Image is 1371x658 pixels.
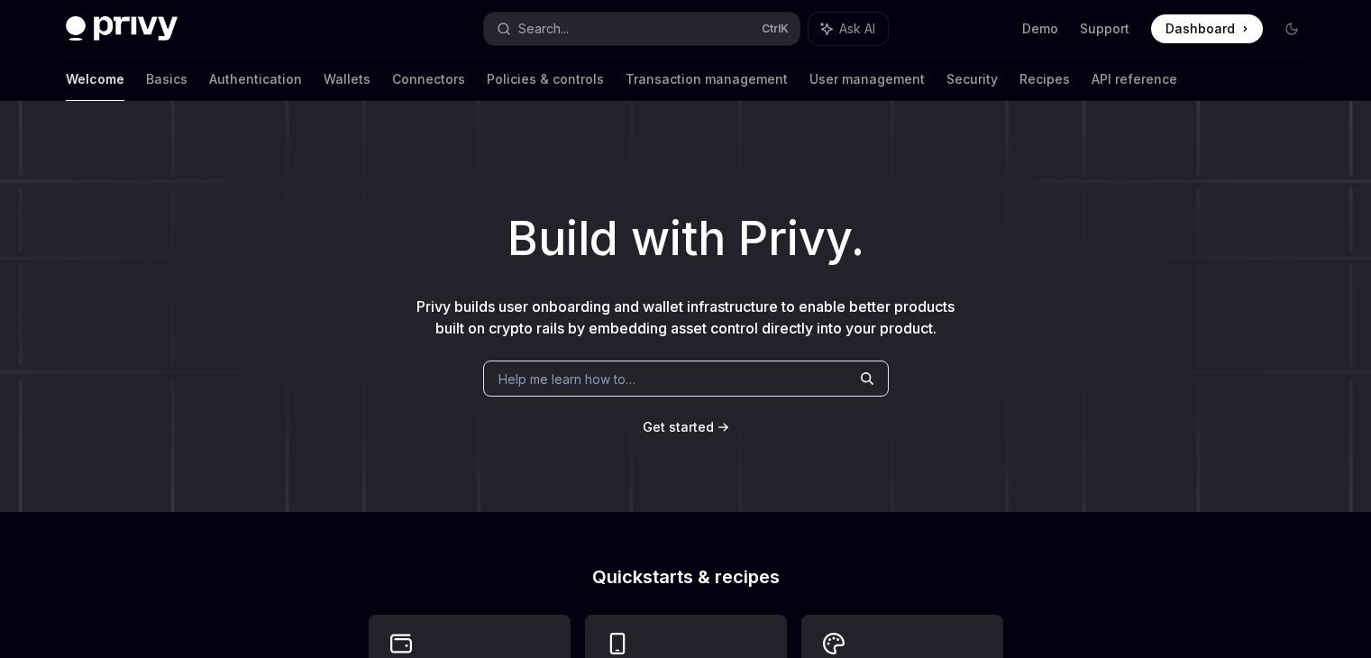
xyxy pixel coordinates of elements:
[66,58,124,101] a: Welcome
[209,58,302,101] a: Authentication
[498,370,635,388] span: Help me learn how to…
[946,58,998,101] a: Security
[29,204,1342,274] h1: Build with Privy.
[146,58,187,101] a: Basics
[1022,20,1058,38] a: Demo
[809,58,925,101] a: User management
[839,20,875,38] span: Ask AI
[1080,20,1129,38] a: Support
[66,16,178,41] img: dark logo
[1277,14,1306,43] button: Toggle dark mode
[484,13,800,45] button: Search...CtrlK
[518,18,569,40] div: Search...
[809,13,888,45] button: Ask AI
[1165,20,1235,38] span: Dashboard
[1019,58,1070,101] a: Recipes
[324,58,370,101] a: Wallets
[392,58,465,101] a: Connectors
[1092,58,1177,101] a: API reference
[762,22,789,36] span: Ctrl K
[643,419,714,434] span: Get started
[1151,14,1263,43] a: Dashboard
[626,58,788,101] a: Transaction management
[487,58,604,101] a: Policies & controls
[369,568,1003,586] h2: Quickstarts & recipes
[416,297,955,337] span: Privy builds user onboarding and wallet infrastructure to enable better products built on crypto ...
[643,418,714,436] a: Get started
